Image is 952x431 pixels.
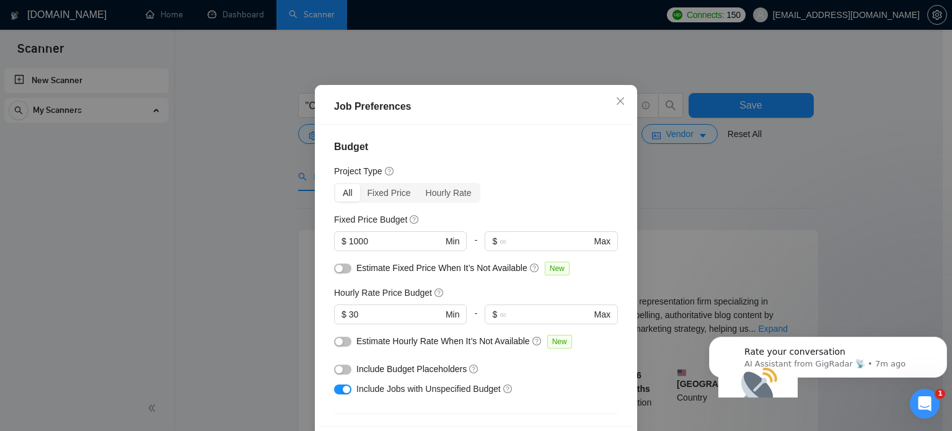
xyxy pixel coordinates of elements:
[356,384,501,394] span: Include Jobs with Unspecified Budget
[334,213,407,226] h5: Fixed Price Budget
[334,140,618,154] h4: Budget
[594,234,610,248] span: Max
[194,5,218,29] button: Expand window
[500,308,591,321] input: ∞
[530,263,540,273] span: question-circle
[532,336,542,346] span: question-circle
[8,5,32,29] button: go back
[385,166,395,176] span: question-circle
[360,184,418,202] div: Fixed Price
[545,262,570,275] span: New
[335,184,360,202] div: All
[910,389,940,419] iframe: Intercom live chat
[40,48,227,59] p: Message from AI Assistant from GigRadar 📡, sent 7m ago
[40,36,141,46] span: Rate your conversation
[218,5,240,27] div: Close
[935,389,945,399] span: 1
[20,344,31,355] span: smiley reaction
[11,344,21,355] span: neutral face reaction
[615,96,625,106] span: close
[334,164,382,178] h5: Project Type
[356,336,530,346] span: Estimate Hourly Rate When It’s Not Available
[334,99,618,114] div: Job Preferences
[446,234,460,248] span: Min
[14,37,94,117] img: Profile image for AI Assistant from GigRadar 📡
[492,308,497,321] span: $
[20,344,31,355] span: 😃
[594,308,610,321] span: Max
[469,364,479,374] span: question-circle
[342,234,346,248] span: $
[418,184,479,202] div: Hourly Rate
[356,364,467,374] span: Include Budget Placeholders
[334,286,432,300] h5: Hourly Rate Price Budget
[704,311,952,398] iframe: Intercom notifications message
[11,344,21,355] span: 😐
[492,234,497,248] span: $
[342,308,346,321] span: $
[434,288,444,298] span: question-circle
[446,308,460,321] span: Min
[349,234,443,248] input: 0
[500,234,591,248] input: ∞
[604,85,637,118] button: Close
[356,263,527,273] span: Estimate Fixed Price When It’s Not Available
[547,335,572,349] span: New
[410,215,420,224] span: question-circle
[467,231,485,261] div: -
[349,308,443,321] input: 0
[467,304,485,334] div: -
[503,384,513,394] span: question-circle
